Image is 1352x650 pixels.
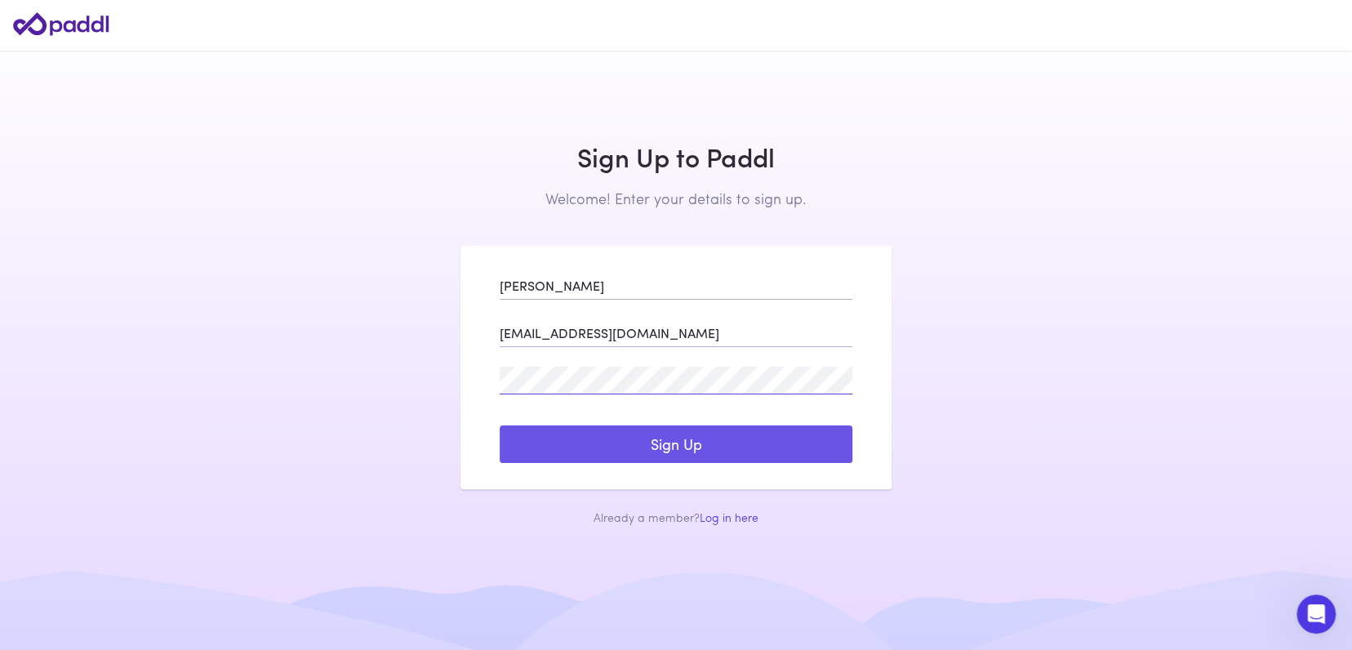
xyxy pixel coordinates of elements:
[460,509,892,525] div: Already a member?
[500,272,852,300] input: Enter your Full Name
[700,509,758,525] a: Log in here
[1296,594,1336,634] iframe: Intercom live chat
[460,141,892,172] h1: Sign Up to Paddl
[500,319,852,347] input: Enter your Email
[500,425,852,463] button: Sign Up
[460,189,892,207] h2: Welcome! Enter your details to sign up.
